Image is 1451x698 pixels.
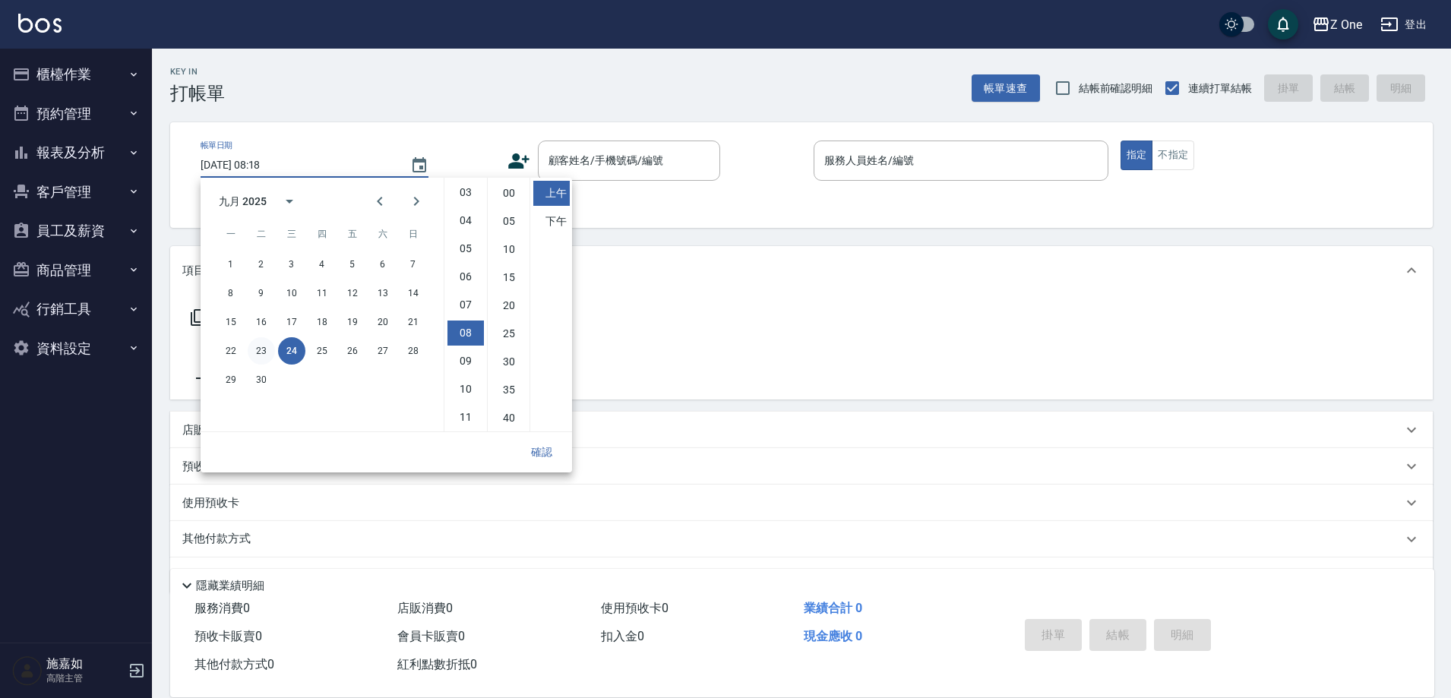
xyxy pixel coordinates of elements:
[397,629,465,643] span: 會員卡販賣 0
[491,321,527,346] li: 25 minutes
[182,263,228,279] p: 項目消費
[182,531,258,548] p: 其他付款方式
[400,219,427,249] span: 星期日
[308,219,336,249] span: 星期四
[491,181,527,206] li: 0 minutes
[170,521,1433,557] div: 其他付款方式
[12,655,43,686] img: Person
[487,178,530,431] ul: Select minutes
[196,578,264,594] p: 隱藏業績明細
[447,264,484,289] li: 6 hours
[339,337,366,365] button: 26
[182,495,239,511] p: 使用預收卡
[447,321,484,346] li: 8 hours
[278,280,305,307] button: 10
[6,94,146,134] button: 預約管理
[46,671,124,685] p: 高階主管
[1330,15,1362,34] div: Z One
[491,237,527,262] li: 10 minutes
[491,406,527,431] li: 40 minutes
[6,289,146,329] button: 行銷工具
[18,14,62,33] img: Logo
[1079,81,1153,96] span: 結帳前確認明細
[6,251,146,290] button: 商品管理
[491,377,527,403] li: 35 minutes
[6,172,146,212] button: 客戶管理
[369,337,397,365] button: 27
[533,181,570,206] li: 上午
[248,280,275,307] button: 9
[248,219,275,249] span: 星期二
[369,219,397,249] span: 星期六
[447,208,484,233] li: 4 hours
[6,211,146,251] button: 員工及薪資
[491,265,527,290] li: 15 minutes
[308,251,336,278] button: 4
[6,329,146,368] button: 資料設定
[308,337,336,365] button: 25
[601,629,644,643] span: 扣入金 0
[447,349,484,374] li: 9 hours
[444,178,487,431] ul: Select hours
[217,337,245,365] button: 22
[972,74,1040,103] button: 帳單速查
[182,568,239,584] p: 備註及來源
[201,153,395,178] input: YYYY/MM/DD hh:mm
[339,219,366,249] span: 星期五
[533,209,570,234] li: 下午
[397,657,477,671] span: 紅利點數折抵 0
[217,308,245,336] button: 15
[1152,141,1194,170] button: 不指定
[447,377,484,402] li: 10 hours
[308,308,336,336] button: 18
[447,405,484,430] li: 11 hours
[194,657,274,671] span: 其他付款方式 0
[400,251,427,278] button: 7
[804,601,862,615] span: 業績合計 0
[201,140,232,151] label: 帳單日期
[217,280,245,307] button: 8
[447,236,484,261] li: 5 hours
[1188,81,1252,96] span: 連續打單結帳
[491,209,527,234] li: 5 minutes
[804,629,862,643] span: 現金應收 0
[369,251,397,278] button: 6
[170,67,225,77] h2: Key In
[530,178,572,431] ul: Select meridiem
[491,293,527,318] li: 20 minutes
[46,656,124,671] h5: 施嘉如
[170,246,1433,295] div: 項目消費
[400,337,427,365] button: 28
[248,366,275,393] button: 30
[182,422,228,438] p: 店販銷售
[397,601,453,615] span: 店販消費 0
[170,557,1433,594] div: 備註及來源
[369,308,397,336] button: 20
[219,194,267,210] div: 九月 2025
[339,280,366,307] button: 12
[517,438,566,466] button: 確認
[278,308,305,336] button: 17
[170,412,1433,448] div: 店販銷售
[170,485,1433,521] div: 使用預收卡
[248,308,275,336] button: 16
[217,366,245,393] button: 29
[398,183,435,220] button: Next month
[601,601,669,615] span: 使用預收卡 0
[170,448,1433,485] div: 預收卡販賣
[170,83,225,104] h3: 打帳單
[278,219,305,249] span: 星期三
[1268,9,1298,39] button: save
[447,292,484,317] li: 7 hours
[182,459,239,475] p: 預收卡販賣
[194,601,250,615] span: 服務消費 0
[248,251,275,278] button: 2
[271,183,308,220] button: calendar view is open, switch to year view
[369,280,397,307] button: 13
[308,280,336,307] button: 11
[491,349,527,374] li: 30 minutes
[447,180,484,205] li: 3 hours
[248,337,275,365] button: 23
[401,147,438,184] button: Choose date, selected date is 2025-09-24
[339,251,366,278] button: 5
